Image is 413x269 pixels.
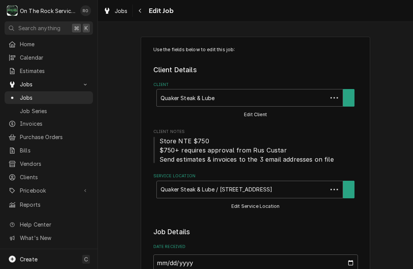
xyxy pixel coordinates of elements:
[153,227,358,237] legend: Job Details
[5,171,93,183] a: Clients
[5,105,93,117] a: Job Series
[153,129,358,164] div: Client Notes
[20,80,78,88] span: Jobs
[18,24,60,32] span: Search anything
[153,65,358,75] legend: Client Details
[5,157,93,170] a: Vendors
[5,232,93,244] a: Go to What's New
[159,137,334,163] span: Store NTE $750 $750+ requires approval from Rus Custar Send estimates & invoices to the 3 email a...
[74,24,79,32] span: ⌘
[134,5,146,17] button: Navigate back
[20,94,89,102] span: Jobs
[146,6,174,16] span: Edit Job
[343,89,354,107] button: Create New Client
[7,5,18,16] div: O
[20,146,89,154] span: Bills
[5,184,93,197] a: Go to Pricebook
[5,78,93,91] a: Go to Jobs
[20,7,76,15] div: On The Rock Services
[5,51,93,64] a: Calendar
[20,220,88,228] span: Help Center
[153,136,358,164] span: Client Notes
[20,160,89,168] span: Vendors
[115,7,128,15] span: Jobs
[5,198,93,211] a: Reports
[5,117,93,130] a: Invoices
[153,129,358,135] span: Client Notes
[20,67,89,75] span: Estimates
[153,173,358,211] div: Service Location
[100,5,131,17] a: Jobs
[84,255,88,263] span: C
[20,107,89,115] span: Job Series
[20,53,89,62] span: Calendar
[80,5,91,16] div: RO
[20,256,37,263] span: Create
[5,144,93,157] a: Bills
[5,65,93,77] a: Estimates
[5,91,93,104] a: Jobs
[5,131,93,143] a: Purchase Orders
[20,186,78,194] span: Pricebook
[243,110,268,120] button: Edit Client
[343,181,354,198] button: Create New Location
[20,120,89,128] span: Invoices
[5,21,93,35] button: Search anything⌘K
[20,201,89,209] span: Reports
[80,5,91,16] div: Rich Ortega's Avatar
[153,46,358,53] p: Use the fields below to edit this job:
[153,173,358,179] label: Service Location
[5,38,93,50] a: Home
[85,24,88,32] span: K
[7,5,18,16] div: On The Rock Services's Avatar
[20,40,89,48] span: Home
[153,82,358,88] label: Client
[20,133,89,141] span: Purchase Orders
[20,234,88,242] span: What's New
[230,202,281,211] button: Edit Service Location
[153,244,358,250] label: Date Received
[20,173,89,181] span: Clients
[5,218,93,231] a: Go to Help Center
[153,82,358,120] div: Client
